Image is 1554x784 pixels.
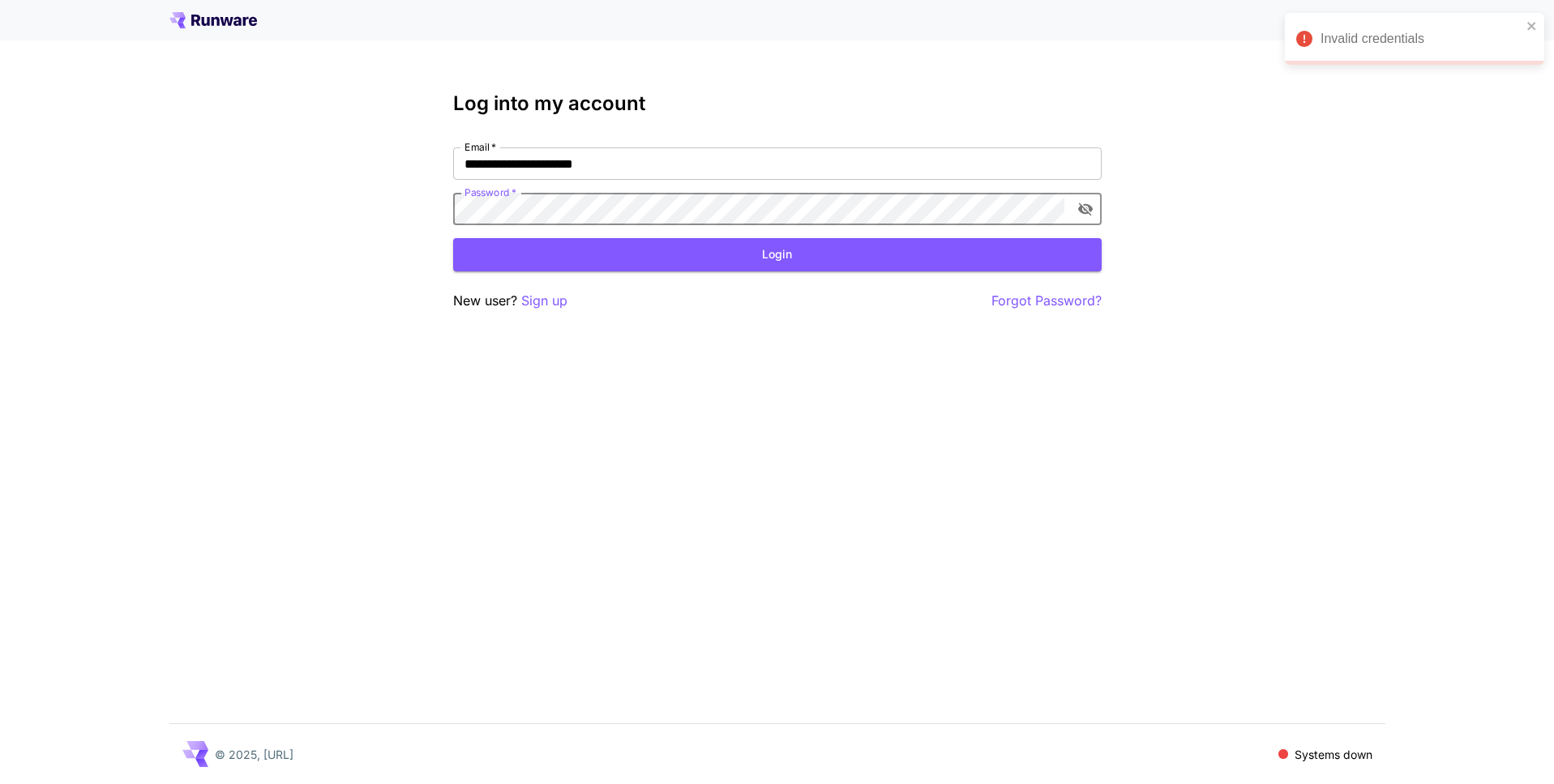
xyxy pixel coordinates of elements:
[1295,746,1372,763] p: Systems down
[453,291,567,311] p: New user?
[464,185,516,199] label: Password
[453,238,1102,271] button: Login
[1071,194,1100,224] button: toggle password visibility
[453,92,1102,115] h3: Log into my account
[991,291,1102,311] button: Forgot Password?
[464,140,496,154] label: Email
[521,291,567,311] button: Sign up
[215,746,293,763] p: © 2025, [URL]
[1526,19,1538,32] button: close
[1321,29,1522,49] div: Invalid credentials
